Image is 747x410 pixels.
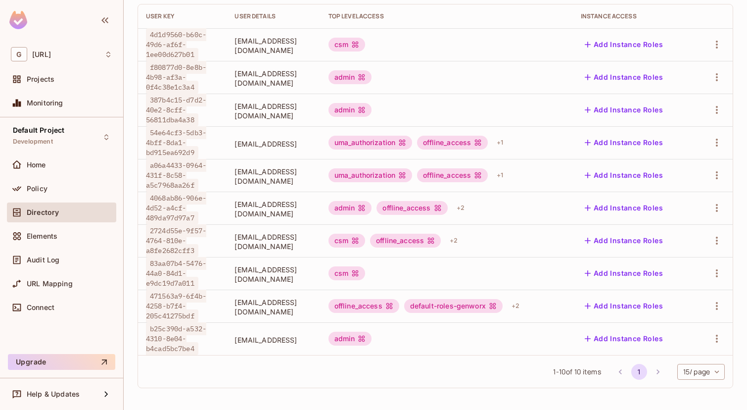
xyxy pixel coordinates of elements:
span: 83aa07b4-5476-44a0-84d1-e9dc19d7a011 [146,257,206,290]
span: 54e64cf3-5db3-4bff-8da1-bd915ea692d9 [146,126,206,159]
button: Add Instance Roles [581,167,667,183]
button: Add Instance Roles [581,200,667,216]
span: [EMAIL_ADDRESS][DOMAIN_NAME] [234,102,312,120]
span: [EMAIL_ADDRESS][DOMAIN_NAME] [234,36,312,55]
span: Elements [27,232,57,240]
span: Audit Log [27,256,59,264]
button: Add Instance Roles [581,69,667,85]
span: 2724d55e-9f57-4764-810e-a8fe2682cff3 [146,224,206,257]
span: Monitoring [27,99,63,107]
div: Top Level Access [328,12,565,20]
div: offline_access [417,168,488,182]
button: Add Instance Roles [581,37,667,52]
span: URL Mapping [27,280,73,288]
span: Projects [27,75,54,83]
div: + 1 [493,135,507,151]
div: User Details [234,12,312,20]
span: [EMAIL_ADDRESS] [234,139,312,149]
button: Add Instance Roles [581,331,667,347]
div: offline_access [328,299,399,313]
button: Add Instance Roles [581,298,667,314]
span: [EMAIL_ADDRESS][DOMAIN_NAME] [234,265,312,284]
div: admin [328,103,372,117]
span: [EMAIL_ADDRESS][DOMAIN_NAME] [234,200,312,218]
span: f80877d0-8e8b-4b98-af3a-0f4c38e1c3a4 [146,61,206,94]
div: + 2 [453,200,468,216]
span: a06a4433-0964-431f-8c58-a5c7968aa26f [146,159,206,192]
span: Directory [27,208,59,216]
span: 4d1d9560-b60c-49d6-af6f-1ee00d627b01 [146,28,206,61]
span: 1 - 10 of 10 items [553,366,601,377]
span: Development [13,138,53,146]
span: 387b4c15-d7d2-40e2-8cff-56811dba4a38 [146,94,206,126]
div: + 1 [493,167,507,183]
button: Add Instance Roles [581,135,667,151]
div: default-roles-genworx [404,299,503,313]
span: 471563a9-6f4b-4258-b7f4-205c41275bdf [146,290,206,322]
button: Upgrade [8,354,115,370]
span: Default Project [13,126,64,134]
span: Policy [27,185,47,193]
div: csm [328,234,365,248]
div: User Key [146,12,219,20]
button: Add Instance Roles [581,233,667,249]
span: Workspace: genworx.ai [32,51,51,58]
div: admin [328,70,372,84]
div: csm [328,266,365,280]
div: admin [328,332,372,346]
button: page 1 [631,364,647,380]
div: admin [328,201,372,215]
button: Add Instance Roles [581,102,667,118]
span: G [11,47,27,61]
div: uma_authorization [328,168,413,182]
div: Instance Access [581,12,687,20]
span: 4068ab86-906e-4d52-a4cf-489da97d97a7 [146,192,206,224]
span: Home [27,161,46,169]
span: b25c390d-a532-4310-8e04-b4cad5bc7be4 [146,322,206,355]
span: [EMAIL_ADDRESS][DOMAIN_NAME] [234,167,312,186]
div: offline_access [376,201,447,215]
img: SReyMgAAAABJRU5ErkJggg== [9,11,27,29]
button: Add Instance Roles [581,265,667,281]
span: [EMAIL_ADDRESS][DOMAIN_NAME] [234,232,312,251]
nav: pagination navigation [611,364,667,380]
span: [EMAIL_ADDRESS] [234,335,312,345]
div: + 2 [508,298,523,314]
div: offline_access [370,234,441,248]
div: uma_authorization [328,136,413,150]
span: [EMAIL_ADDRESS][DOMAIN_NAME] [234,69,312,88]
span: Connect [27,304,54,311]
span: Help & Updates [27,390,80,398]
div: csm [328,38,365,51]
div: offline_access [417,136,488,150]
div: + 2 [446,233,462,249]
span: [EMAIL_ADDRESS][DOMAIN_NAME] [234,298,312,316]
div: 15 / page [677,364,725,380]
